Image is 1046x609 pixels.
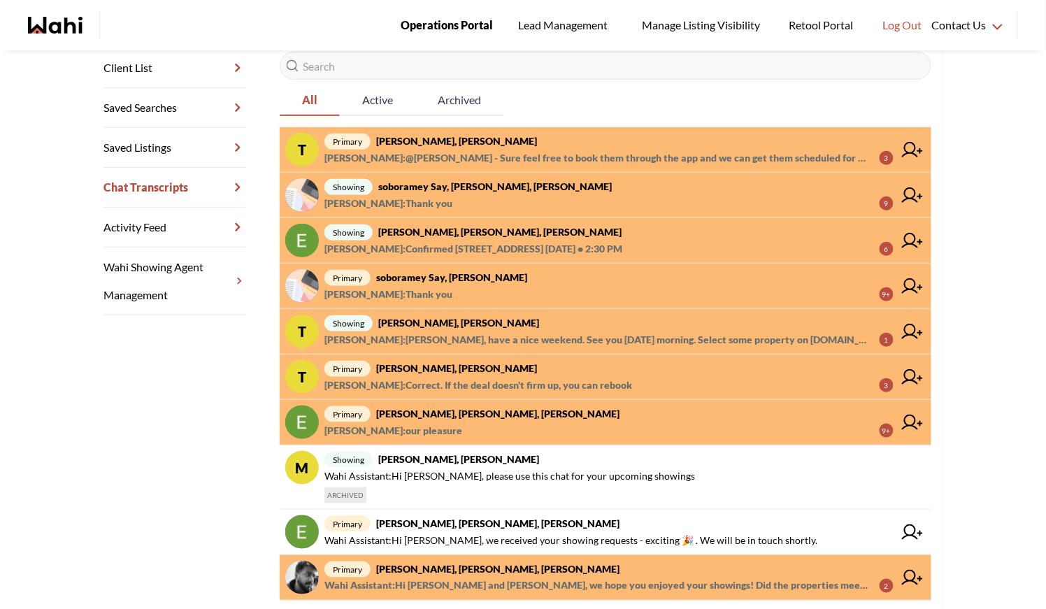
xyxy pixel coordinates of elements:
[324,195,452,212] span: [PERSON_NAME] : Thank you
[880,333,894,347] div: 1
[789,16,858,34] span: Retool Portal
[103,48,246,88] a: Client List
[285,178,319,212] img: chat avatar
[280,510,931,555] a: primary[PERSON_NAME], [PERSON_NAME], [PERSON_NAME]Wahi Assistant:Hi [PERSON_NAME], we received yo...
[376,135,537,147] strong: [PERSON_NAME], [PERSON_NAME]
[280,85,340,115] span: All
[324,179,373,195] span: showing
[103,88,246,128] a: Saved Searches
[378,317,539,329] strong: [PERSON_NAME], [PERSON_NAME]
[324,406,371,422] span: primary
[324,241,622,257] span: [PERSON_NAME] : Confirmed [STREET_ADDRESS] [DATE] • 2:30 PM
[415,85,503,116] button: Archived
[880,579,894,593] div: 2
[285,561,319,594] img: chat avatar
[103,208,246,248] a: Activity Feed
[340,85,415,116] button: Active
[280,127,931,173] a: Tprimary[PERSON_NAME], [PERSON_NAME][PERSON_NAME]:@[PERSON_NAME] - Sure feel free to book them th...
[280,354,931,400] a: Tprimary[PERSON_NAME], [PERSON_NAME][PERSON_NAME]:Correct. If the deal doesn't firm up, you can r...
[378,180,612,192] strong: soboramey say, [PERSON_NAME], [PERSON_NAME]
[324,422,462,439] span: [PERSON_NAME] : our pleasure
[103,248,246,315] a: Wahi Showing Agent Management
[285,451,319,485] div: M
[324,532,817,549] span: Wahi Assistant : Hi [PERSON_NAME], we received your showing requests - exciting 🎉 . We will be in...
[324,270,371,286] span: primary
[376,517,619,529] strong: [PERSON_NAME], [PERSON_NAME], [PERSON_NAME]
[376,563,619,575] strong: [PERSON_NAME], [PERSON_NAME], [PERSON_NAME]
[324,516,371,532] span: primary
[280,445,931,510] a: Mshowing[PERSON_NAME], [PERSON_NAME]Wahi Assistant:Hi [PERSON_NAME], please use this chat for you...
[280,218,931,264] a: showing[PERSON_NAME], [PERSON_NAME], [PERSON_NAME][PERSON_NAME]:Confirmed [STREET_ADDRESS] [DATE]...
[103,168,246,208] a: Chat Transcripts
[324,578,868,594] span: Wahi Assistant : Hi [PERSON_NAME] and [PERSON_NAME], we hope you enjoyed your showings! Did the p...
[376,362,537,374] strong: [PERSON_NAME], [PERSON_NAME]
[376,271,527,283] strong: soboramey say, [PERSON_NAME]
[280,309,931,354] a: Tshowing[PERSON_NAME], [PERSON_NAME][PERSON_NAME]:[PERSON_NAME], have a nice weekend. See you [DA...
[280,52,931,80] input: Search
[340,85,415,115] span: Active
[324,487,366,503] span: ARCHIVED
[883,16,922,34] span: Log Out
[324,150,868,166] span: [PERSON_NAME] : @[PERSON_NAME] - Sure feel free to book them through the app and we can get them ...
[285,406,319,439] img: chat avatar
[280,555,931,601] a: primary[PERSON_NAME], [PERSON_NAME], [PERSON_NAME]Wahi Assistant:Hi [PERSON_NAME] and [PERSON_NAM...
[518,16,612,34] span: Lead Management
[285,360,319,394] div: T
[415,85,503,115] span: Archived
[280,173,931,218] a: showingsoboramey say, [PERSON_NAME], [PERSON_NAME][PERSON_NAME]:Thank you9
[880,378,894,392] div: 3
[28,17,83,34] a: Wahi homepage
[880,287,894,301] div: 9+
[324,315,373,331] span: showing
[324,361,371,377] span: primary
[880,242,894,256] div: 6
[324,286,452,303] span: [PERSON_NAME] : Thank you
[103,128,246,168] a: Saved Listings
[324,561,371,578] span: primary
[280,400,931,445] a: primary[PERSON_NAME], [PERSON_NAME], [PERSON_NAME][PERSON_NAME]:our pleasure9+
[280,85,340,116] button: All
[880,424,894,438] div: 9+
[324,134,371,150] span: primary
[376,408,619,420] strong: [PERSON_NAME], [PERSON_NAME], [PERSON_NAME]
[378,453,539,465] strong: [PERSON_NAME], [PERSON_NAME]
[880,196,894,210] div: 9
[324,331,868,348] span: [PERSON_NAME] : [PERSON_NAME], have a nice weekend. See you [DATE] morning. Select some property ...
[378,226,622,238] strong: [PERSON_NAME], [PERSON_NAME], [PERSON_NAME]
[285,224,319,257] img: chat avatar
[324,452,373,468] span: showing
[285,315,319,348] div: T
[638,16,764,34] span: Manage Listing Visibility
[285,515,319,549] img: chat avatar
[285,133,319,166] div: T
[324,468,695,485] span: Wahi Assistant : Hi [PERSON_NAME], please use this chat for your upcoming showings
[280,264,931,309] a: primarysoboramey say, [PERSON_NAME][PERSON_NAME]:Thank you9+
[324,224,373,241] span: showing
[401,16,493,34] span: Operations Portal
[324,377,632,394] span: [PERSON_NAME] : Correct. If the deal doesn't firm up, you can rebook
[880,151,894,165] div: 3
[285,269,319,303] img: chat avatar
